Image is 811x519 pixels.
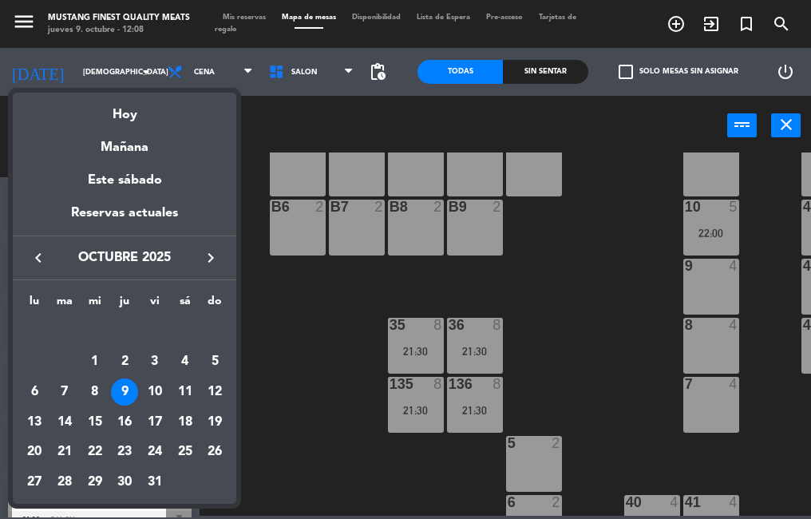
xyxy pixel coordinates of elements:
[19,438,49,468] td: 20 de octubre de 2025
[201,439,228,466] div: 26
[49,292,80,317] th: martes
[109,347,140,378] td: 2 de octubre de 2025
[140,292,170,317] th: viernes
[53,248,196,268] span: octubre 2025
[21,469,48,496] div: 27
[21,439,48,466] div: 20
[140,377,170,407] td: 10 de octubre de 2025
[141,409,168,436] div: 17
[172,348,199,375] div: 4
[201,248,220,267] i: keyboard_arrow_right
[81,409,109,436] div: 15
[80,377,110,407] td: 8 de octubre de 2025
[19,467,49,497] td: 27 de octubre de 2025
[19,377,49,407] td: 6 de octubre de 2025
[111,378,138,406] div: 9
[201,378,228,406] div: 12
[19,317,230,347] td: OCT.
[21,378,48,406] div: 6
[200,438,231,468] td: 26 de octubre de 2025
[196,248,225,268] button: keyboard_arrow_right
[200,407,231,438] td: 19 de octubre de 2025
[81,348,109,375] div: 1
[170,438,200,468] td: 25 de octubre de 2025
[111,469,138,496] div: 30
[29,248,48,267] i: keyboard_arrow_left
[140,407,170,438] td: 17 de octubre de 2025
[109,377,140,407] td: 9 de octubre de 2025
[140,467,170,497] td: 31 de octubre de 2025
[170,407,200,438] td: 18 de octubre de 2025
[109,467,140,497] td: 30 de octubre de 2025
[80,347,110,378] td: 1 de octubre de 2025
[172,409,199,436] div: 18
[109,292,140,317] th: jueves
[80,292,110,317] th: miércoles
[141,439,168,466] div: 24
[80,467,110,497] td: 29 de octubre de 2025
[170,377,200,407] td: 11 de octubre de 2025
[80,438,110,468] td: 22 de octubre de 2025
[13,125,236,158] div: Mañana
[81,439,109,466] div: 22
[109,438,140,468] td: 23 de octubre de 2025
[49,438,80,468] td: 21 de octubre de 2025
[111,409,138,436] div: 16
[109,407,140,438] td: 16 de octubre de 2025
[51,378,78,406] div: 7
[19,292,49,317] th: lunes
[81,378,109,406] div: 8
[170,292,200,317] th: sábado
[172,439,199,466] div: 25
[111,439,138,466] div: 23
[13,93,236,125] div: Hoy
[51,469,78,496] div: 28
[200,377,231,407] td: 12 de octubre de 2025
[200,292,231,317] th: domingo
[80,407,110,438] td: 15 de octubre de 2025
[19,407,49,438] td: 13 de octubre de 2025
[24,248,53,268] button: keyboard_arrow_left
[201,409,228,436] div: 19
[141,469,168,496] div: 31
[141,348,168,375] div: 3
[111,348,138,375] div: 2
[200,347,231,378] td: 5 de octubre de 2025
[141,378,168,406] div: 10
[49,377,80,407] td: 7 de octubre de 2025
[140,438,170,468] td: 24 de octubre de 2025
[49,407,80,438] td: 14 de octubre de 2025
[13,203,236,236] div: Reservas actuales
[51,409,78,436] div: 14
[13,158,236,203] div: Este sábado
[172,378,199,406] div: 11
[49,467,80,497] td: 28 de octubre de 2025
[81,469,109,496] div: 29
[51,439,78,466] div: 21
[201,348,228,375] div: 5
[21,409,48,436] div: 13
[170,347,200,378] td: 4 de octubre de 2025
[140,347,170,378] td: 3 de octubre de 2025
